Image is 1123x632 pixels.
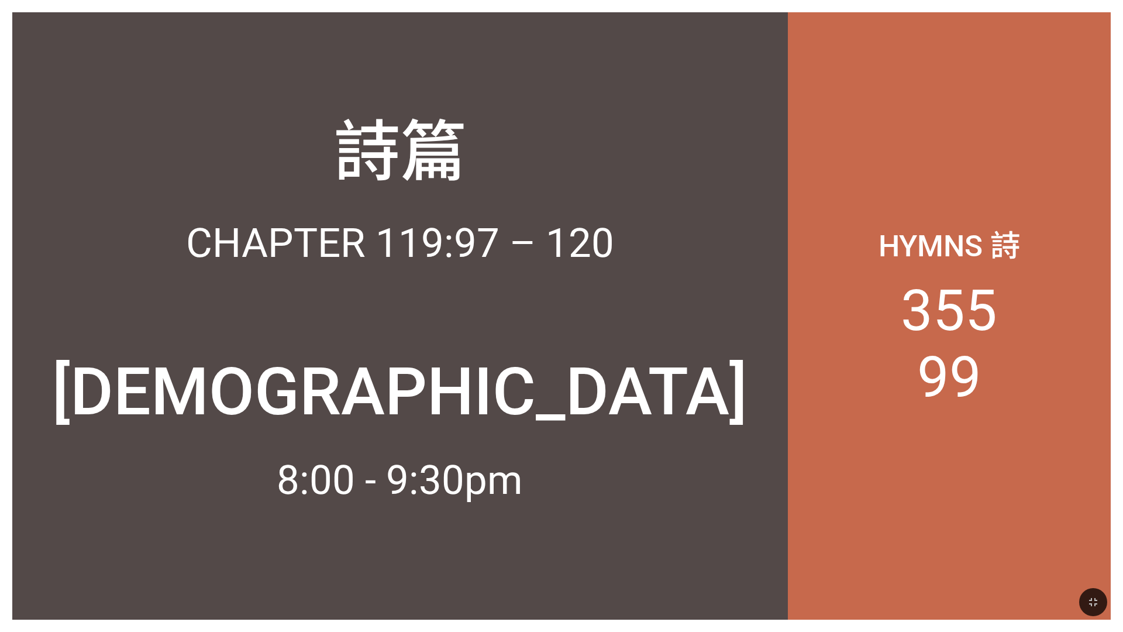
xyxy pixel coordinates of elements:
div: CHAPTER 119:97 – 120 [186,219,614,267]
p: Hymns 詩 [879,221,1020,265]
div: 詩篇 [334,98,466,194]
div: 8:00 - 9:30pm [277,456,523,504]
li: 99 [917,344,981,411]
li: 355 [901,277,997,344]
div: [DEMOGRAPHIC_DATA] [52,353,747,431]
